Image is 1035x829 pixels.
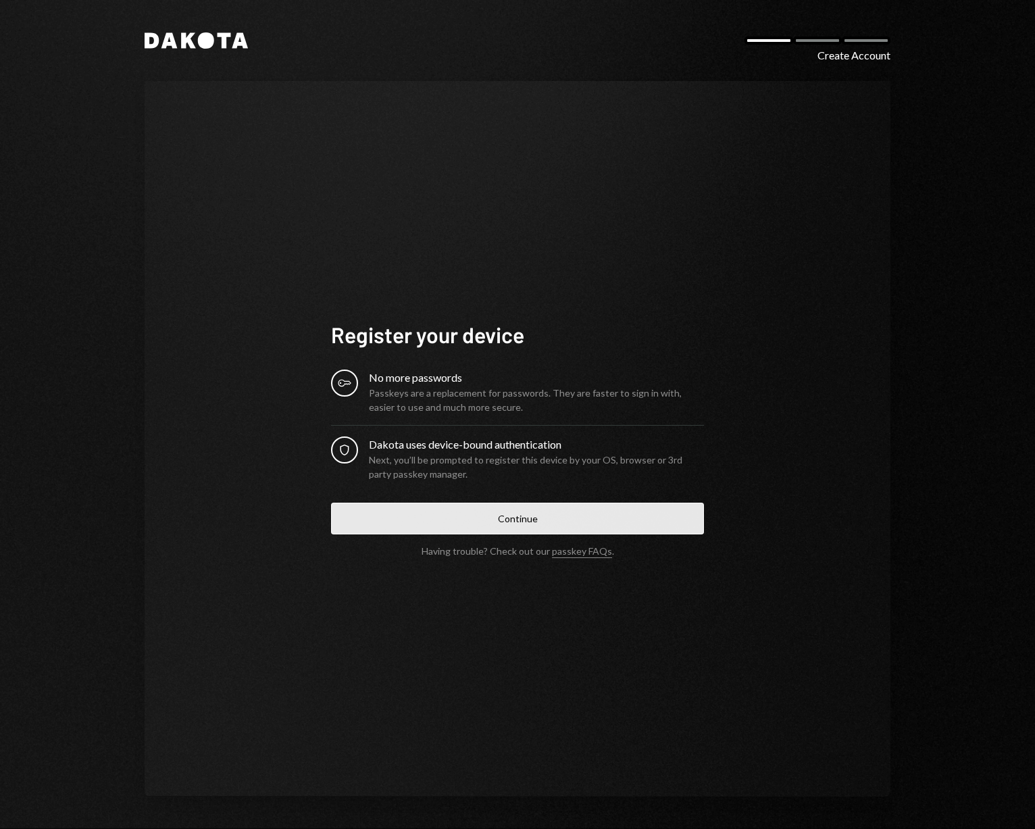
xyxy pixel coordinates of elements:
[369,453,704,481] div: Next, you’ll be prompted to register this device by your OS, browser or 3rd party passkey manager.
[817,47,890,64] div: Create Account
[369,386,704,414] div: Passkeys are a replacement for passwords. They are faster to sign in with, easier to use and much...
[369,370,704,386] div: No more passwords
[369,436,704,453] div: Dakota uses device-bound authentication
[552,545,612,558] a: passkey FAQs
[331,503,704,534] button: Continue
[331,321,704,348] h1: Register your device
[422,545,614,557] div: Having trouble? Check out our .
